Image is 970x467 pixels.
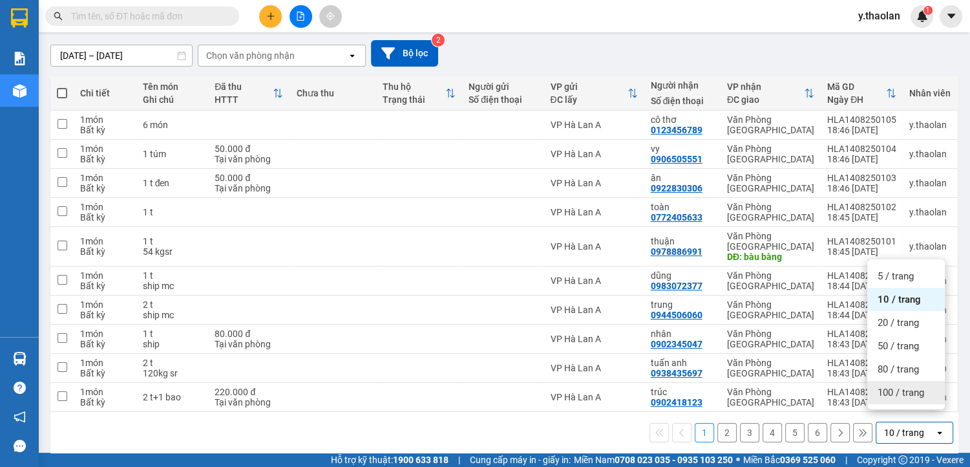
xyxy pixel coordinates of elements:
div: 54 kgsr [143,246,202,257]
div: HLA1408250096 [827,387,896,397]
div: ship [143,339,202,349]
div: Bất kỳ [80,281,130,291]
div: 1 món [80,144,130,154]
div: Tại văn phòng [215,397,283,407]
div: 0772405633 [651,212,702,223]
div: 0902345047 [651,339,702,349]
div: thuận [651,236,714,246]
div: Bất kỳ [80,154,130,164]
div: 2 t [143,358,202,368]
div: cô thơ [651,114,714,125]
div: dũng [651,270,714,281]
div: HLA1408250097 [827,358,896,368]
div: Văn Phòng [GEOGRAPHIC_DATA] [727,173,814,193]
div: Bất kỳ [80,212,130,223]
div: Người gửi [469,81,537,92]
div: Tại văn phòng [215,183,283,193]
div: Tên món [143,81,202,92]
div: 220.000 đ [215,387,283,397]
div: nhân [651,329,714,339]
div: Văn Phòng [GEOGRAPHIC_DATA] [727,299,814,320]
img: warehouse-icon [13,352,26,365]
span: plus [266,12,275,21]
div: 0938435697 [651,368,702,378]
div: Chưa thu [296,88,369,98]
div: Bất kỳ [80,246,130,257]
span: 1 [925,6,930,15]
div: HLA1408250102 [827,202,896,212]
div: 1 t đen [143,178,202,188]
div: 1 túm [143,149,202,159]
div: Thu hộ [383,81,445,92]
ul: Menu [867,259,945,409]
div: Văn Phòng [GEOGRAPHIC_DATA] [727,387,814,407]
div: Số điện thoại [651,96,714,106]
div: VP Hà Lan A [550,305,637,315]
div: ĐC lấy [550,94,627,105]
div: Người nhận [651,80,714,91]
div: 0944506060 [651,310,702,320]
div: VP Hà Lan A [550,149,637,159]
div: 1 món [80,236,130,246]
div: y.thaolan [909,241,951,252]
svg: open [347,50,357,61]
div: Văn Phòng [GEOGRAPHIC_DATA] [727,114,814,135]
div: HTTT [215,94,273,105]
span: 100 / trang [878,386,924,399]
div: 18:46 [DATE] [827,125,896,135]
div: 1 t [143,236,202,246]
div: y.thaolan [909,178,951,188]
div: ship mc [143,281,202,291]
div: 18:45 [DATE] [827,246,896,257]
div: HLA1408250099 [827,299,896,310]
th: Toggle SortBy [821,76,903,111]
div: VP Hà Lan A [550,178,637,188]
span: y.thaolan [848,8,911,24]
div: 18:43 [DATE] [827,339,896,349]
div: 0922830306 [651,183,702,193]
div: Văn Phòng [GEOGRAPHIC_DATA] [727,270,814,291]
div: tuấn anh [651,358,714,368]
div: ĐC giao [727,94,804,105]
svg: open [934,428,945,438]
div: 10 / trang [884,426,924,439]
div: Số điện thoại [469,94,537,105]
div: Mã GD [827,81,886,92]
div: Văn Phòng [GEOGRAPHIC_DATA] [727,231,814,252]
button: Bộ lọc [371,40,438,67]
div: 18:43 [DATE] [827,397,896,407]
div: Chọn văn phòng nhận [206,49,295,62]
div: 0906505551 [651,154,702,164]
div: Ngày ĐH [827,94,886,105]
div: 18:44 [DATE] [827,310,896,320]
button: caret-down [940,5,962,28]
th: Toggle SortBy [208,76,290,111]
button: 4 [763,423,782,442]
input: Select a date range. [51,45,192,66]
span: 50 / trang [878,340,919,353]
div: Bất kỳ [80,183,130,193]
sup: 1 [923,6,933,15]
div: 2 t [143,299,202,310]
span: aim [326,12,335,21]
button: 3 [740,423,759,442]
img: icon-new-feature [916,10,928,22]
span: 20 / trang [878,316,919,329]
button: 6 [808,423,827,442]
div: Văn Phòng [GEOGRAPHIC_DATA] [727,329,814,349]
span: message [14,440,26,452]
div: VP Hà Lan A [550,392,637,402]
div: Chi tiết [80,88,130,98]
span: Miền Nam [574,453,733,467]
div: trung [651,299,714,310]
button: plus [259,5,282,28]
div: VP Hà Lan A [550,241,637,252]
span: Miền Bắc [743,453,836,467]
span: search [54,12,63,21]
div: Bất kỳ [80,368,130,378]
span: 5 / trang [878,270,914,283]
div: y.thaolan [909,207,951,217]
button: 1 [695,423,714,442]
span: Cung cấp máy in - giấy in: [470,453,571,467]
div: ân [651,173,714,183]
